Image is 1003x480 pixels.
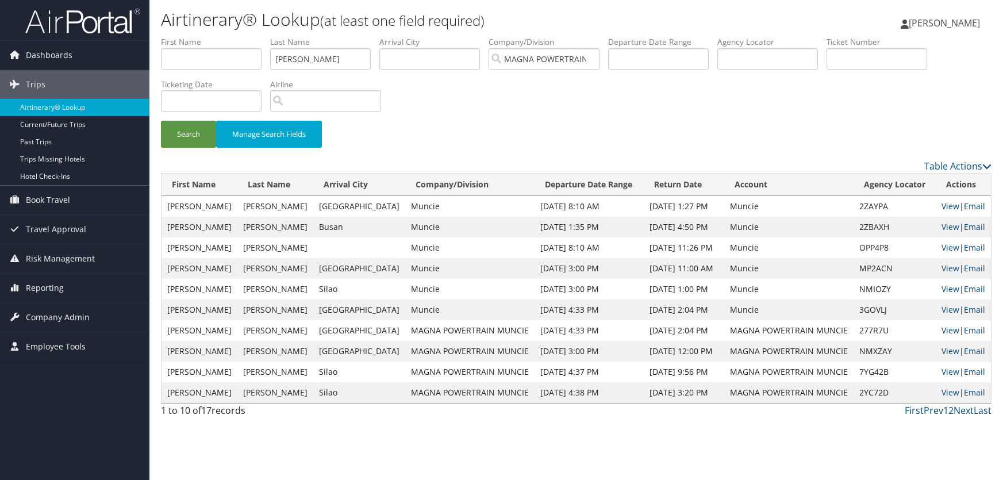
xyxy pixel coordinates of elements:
[936,341,991,362] td: |
[313,174,405,196] th: Arrival City: activate to sort column ascending
[535,279,644,299] td: [DATE] 3:00 PM
[162,299,237,320] td: [PERSON_NAME]
[724,217,854,237] td: Muncie
[964,221,985,232] a: Email
[909,17,980,29] span: [PERSON_NAME]
[854,362,936,382] td: 7YG42B
[162,217,237,237] td: [PERSON_NAME]
[320,11,485,30] small: (at least one field required)
[162,362,237,382] td: [PERSON_NAME]
[924,404,943,417] a: Prev
[313,320,405,341] td: [GEOGRAPHIC_DATA]
[313,258,405,279] td: [GEOGRAPHIC_DATA]
[854,320,936,341] td: 277R7U
[313,382,405,403] td: Silao
[644,174,724,196] th: Return Date: activate to sort column ascending
[941,304,959,315] a: View
[405,196,535,217] td: Muncie
[535,174,644,196] th: Departure Date Range: activate to sort column ascending
[270,79,390,90] label: Airline
[535,237,644,258] td: [DATE] 8:10 AM
[936,258,991,279] td: |
[724,362,854,382] td: MAGNA POWERTRAIN MUNCIE
[161,36,270,48] label: First Name
[26,186,70,214] span: Book Travel
[905,404,924,417] a: First
[964,345,985,356] a: Email
[313,341,405,362] td: [GEOGRAPHIC_DATA]
[162,237,237,258] td: [PERSON_NAME]
[162,279,237,299] td: [PERSON_NAME]
[405,341,535,362] td: MAGNA POWERTRAIN MUNCIE
[724,237,854,258] td: Muncie
[535,217,644,237] td: [DATE] 1:35 PM
[827,36,936,48] label: Ticket Number
[405,174,535,196] th: Company/Division
[724,320,854,341] td: MAGNA POWERTRAIN MUNCIE
[724,174,854,196] th: Account: activate to sort column ascending
[941,242,959,253] a: View
[941,201,959,212] a: View
[644,382,724,403] td: [DATE] 3:20 PM
[313,196,405,217] td: [GEOGRAPHIC_DATA]
[901,6,992,40] a: [PERSON_NAME]
[237,382,313,403] td: [PERSON_NAME]
[379,36,489,48] label: Arrival City
[644,299,724,320] td: [DATE] 2:04 PM
[954,404,974,417] a: Next
[854,258,936,279] td: MP2ACN
[724,299,854,320] td: Muncie
[26,332,86,361] span: Employee Tools
[535,382,644,403] td: [DATE] 4:38 PM
[936,320,991,341] td: |
[724,258,854,279] td: Muncie
[405,237,535,258] td: Muncie
[724,382,854,403] td: MAGNA POWERTRAIN MUNCIE
[854,237,936,258] td: OPP4P8
[162,341,237,362] td: [PERSON_NAME]
[974,404,992,417] a: Last
[941,325,959,336] a: View
[964,366,985,377] a: Email
[405,258,535,279] td: Muncie
[936,382,991,403] td: |
[162,382,237,403] td: [PERSON_NAME]
[237,258,313,279] td: [PERSON_NAME]
[237,320,313,341] td: [PERSON_NAME]
[941,263,959,274] a: View
[941,366,959,377] a: View
[405,382,535,403] td: MAGNA POWERTRAIN MUNCIE
[237,174,313,196] th: Last Name: activate to sort column ascending
[644,196,724,217] td: [DATE] 1:27 PM
[405,320,535,341] td: MAGNA POWERTRAIN MUNCIE
[936,237,991,258] td: |
[162,174,237,196] th: First Name: activate to sort column ascending
[964,283,985,294] a: Email
[964,304,985,315] a: Email
[644,362,724,382] td: [DATE] 9:56 PM
[535,320,644,341] td: [DATE] 4:33 PM
[313,362,405,382] td: Silao
[936,217,991,237] td: |
[854,174,936,196] th: Agency Locator: activate to sort column ascending
[161,404,356,423] div: 1 to 10 of records
[854,279,936,299] td: NMIOZY
[161,79,270,90] label: Ticketing Date
[941,345,959,356] a: View
[161,121,216,148] button: Search
[313,299,405,320] td: [GEOGRAPHIC_DATA]
[964,325,985,336] a: Email
[964,263,985,274] a: Email
[854,217,936,237] td: 2ZBAXH
[405,217,535,237] td: Muncie
[237,279,313,299] td: [PERSON_NAME]
[854,196,936,217] td: 2ZAYPA
[313,279,405,299] td: Silao
[717,36,827,48] label: Agency Locator
[644,237,724,258] td: [DATE] 11:26 PM
[26,215,86,244] span: Travel Approval
[644,341,724,362] td: [DATE] 12:00 PM
[25,7,140,34] img: airportal-logo.png
[941,283,959,294] a: View
[936,174,991,196] th: Actions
